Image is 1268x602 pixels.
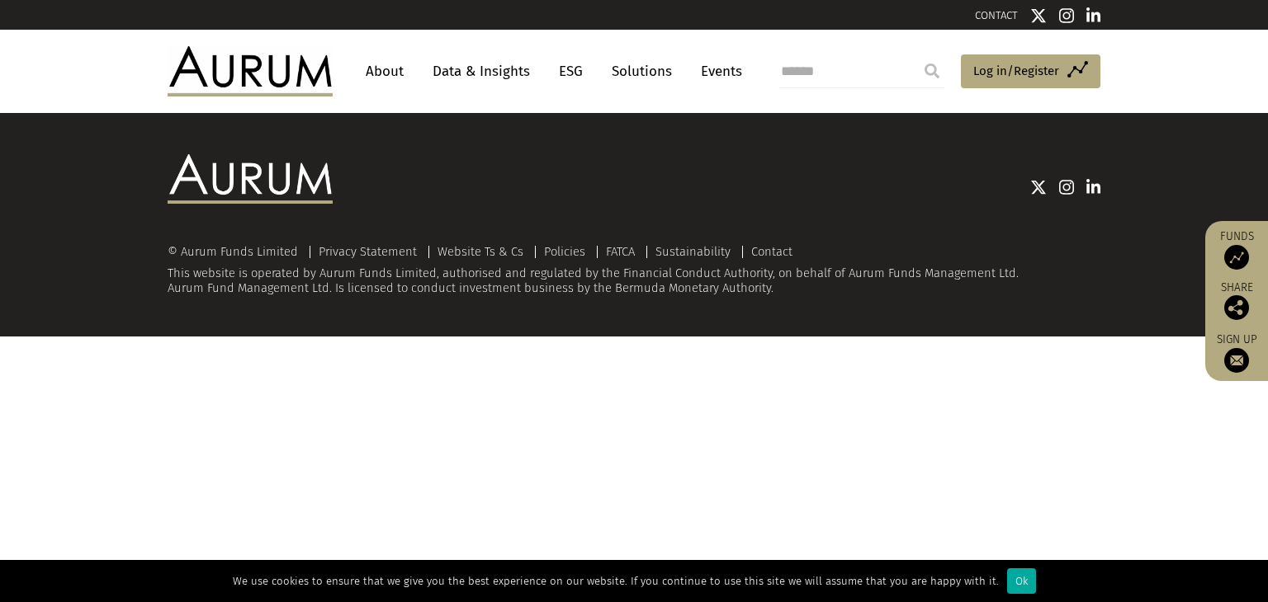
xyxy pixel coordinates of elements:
a: Events [693,56,742,87]
a: Website Ts & Cs [438,244,523,259]
a: ESG [551,56,591,87]
div: Share [1214,282,1260,320]
img: Linkedin icon [1086,7,1101,24]
a: Data & Insights [424,56,538,87]
img: Share this post [1224,295,1249,320]
img: Twitter icon [1030,179,1047,195]
div: This website is operated by Aurum Funds Limited, authorised and regulated by the Financial Conduc... [168,245,1100,295]
a: Funds [1214,229,1260,270]
a: CONTACT [975,9,1018,21]
a: Sustainability [655,244,731,259]
a: Contact [751,244,792,259]
a: Policies [544,244,585,259]
img: Instagram icon [1059,7,1074,24]
img: Aurum Logo [168,154,333,204]
a: About [357,56,412,87]
a: Solutions [603,56,680,87]
a: FATCA [606,244,635,259]
span: Log in/Register [973,61,1059,81]
div: © Aurum Funds Limited [168,246,306,258]
img: Instagram icon [1059,179,1074,195]
a: Sign up [1214,332,1260,373]
a: Privacy Statement [319,244,417,259]
a: Log in/Register [961,54,1100,89]
img: Linkedin icon [1086,179,1101,195]
input: Submit [916,54,949,87]
img: Twitter icon [1030,7,1047,24]
img: Aurum [168,46,333,96]
img: Access Funds [1224,245,1249,270]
